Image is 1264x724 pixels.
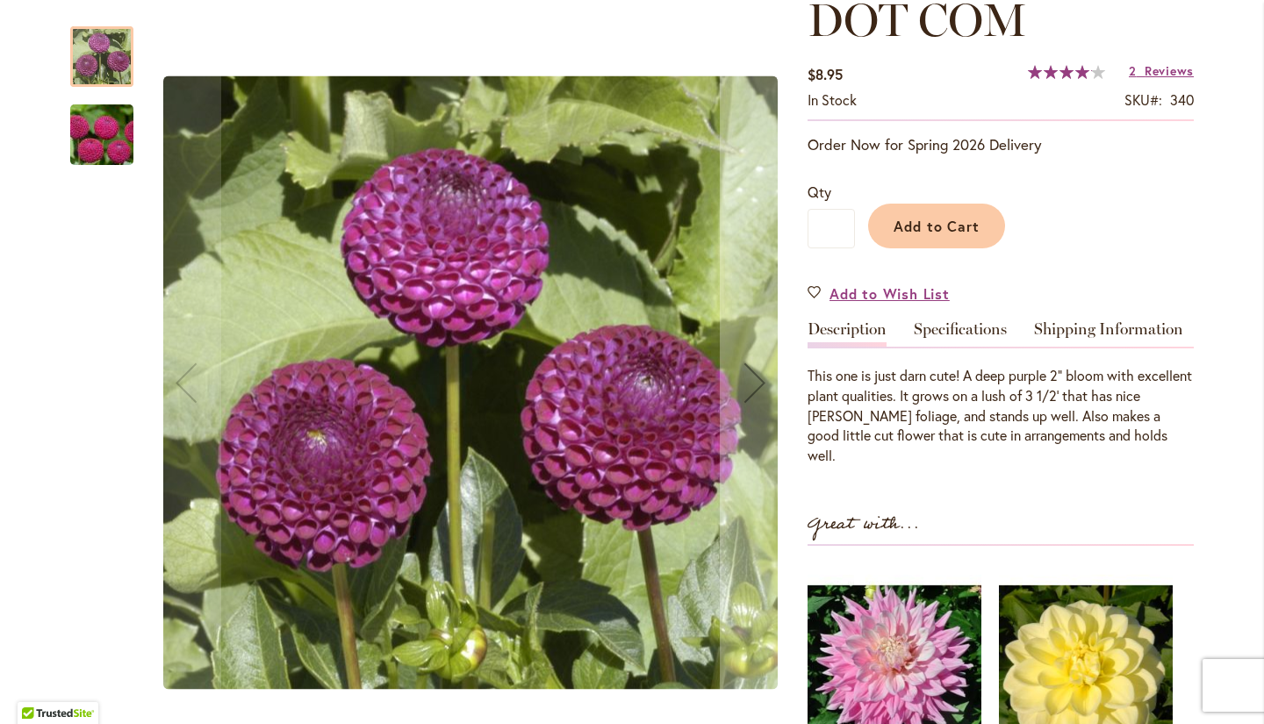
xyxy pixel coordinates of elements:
[1129,62,1137,79] span: 2
[868,204,1005,248] button: Add to Cart
[829,283,950,304] span: Add to Wish List
[808,65,843,83] span: $8.95
[808,134,1194,155] p: Order Now for Spring 2026 Delivery
[808,321,887,347] a: Description
[70,87,133,165] div: DOT COM
[1034,321,1183,347] a: Shipping Information
[808,90,857,109] span: In stock
[894,217,980,235] span: Add to Cart
[163,76,778,690] img: DOT COM
[808,283,950,304] a: Add to Wish List
[1124,90,1162,109] strong: SKU
[1129,62,1194,79] a: 2 Reviews
[70,9,151,87] div: DOT COM
[808,510,920,539] strong: Great with...
[808,90,857,111] div: Availability
[808,321,1194,466] div: Detailed Product Info
[1028,65,1105,79] div: 83%
[13,662,62,711] iframe: Launch Accessibility Center
[808,183,831,201] span: Qty
[1170,90,1194,111] div: 340
[1145,62,1194,79] span: Reviews
[914,321,1007,347] a: Specifications
[808,366,1194,466] div: This one is just darn cute! A deep purple 2" bloom with excellent plant qualities. It grows on a ...
[39,93,165,177] img: DOT COM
